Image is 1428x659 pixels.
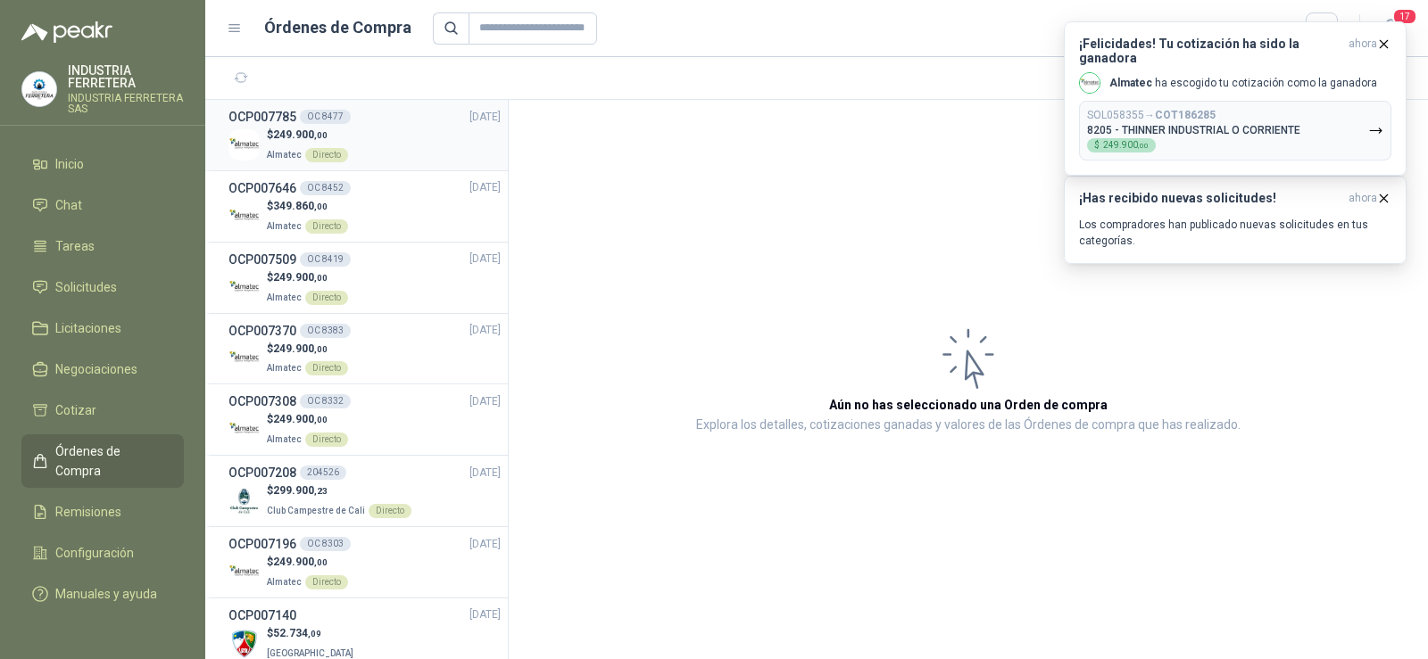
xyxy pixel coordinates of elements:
[1079,191,1341,206] h3: ¡Has recibido nuevas solicitudes!
[1103,141,1149,150] span: 249.900
[228,391,501,448] a: OCP007308OC 8332[DATE] Company Logo$249.900,00AlmatecDirecto
[228,107,296,127] h3: OCP007785
[228,321,296,341] h3: OCP007370
[228,178,296,198] h3: OCP007646
[267,341,348,358] p: $
[267,127,348,144] p: $
[1087,124,1300,136] p: 8205 - THINNER INDUSTRIAL O CORRIENTE
[1087,109,1216,122] p: SOL058355 →
[1349,191,1377,206] span: ahora
[228,342,260,374] img: Company Logo
[21,352,184,386] a: Negociaciones
[469,606,501,623] span: [DATE]
[228,534,296,554] h3: OCP007196
[21,577,184,611] a: Manuales y ayuda
[55,277,117,297] span: Solicitudes
[267,577,302,587] span: Almatec
[21,147,184,181] a: Inicio
[267,198,348,215] p: $
[228,107,501,163] a: OCP007785OC 8477[DATE] Company Logo$249.900,00AlmatecDirecto
[300,110,351,124] div: OC 8477
[55,441,167,481] span: Órdenes de Compra
[369,504,411,518] div: Directo
[228,178,501,235] a: OCP007646OC 8452[DATE] Company Logo$349.860,00AlmatecDirecto
[305,148,348,162] div: Directo
[308,629,321,638] span: ,09
[228,463,296,482] h3: OCP007208
[55,502,121,522] span: Remisiones
[21,434,184,488] a: Órdenes de Compra
[1392,8,1417,25] span: 17
[21,495,184,529] a: Remisiones
[829,395,1108,415] h3: Aún no has seleccionado una Orden de compra
[228,628,260,659] img: Company Logo
[1064,21,1407,176] button: ¡Felicidades! Tu cotización ha sido la ganadoraahora Company LogoAlmatec ha escogido tu cotizació...
[314,344,328,354] span: ,00
[1080,73,1100,93] img: Company Logo
[305,291,348,305] div: Directo
[300,324,351,338] div: OC 8383
[273,413,328,425] span: 249.900
[300,537,351,551] div: OC 8303
[21,393,184,427] a: Cotizar
[228,129,260,161] img: Company Logo
[228,201,260,232] img: Company Logo
[469,179,501,196] span: [DATE]
[55,154,84,174] span: Inicio
[228,250,501,306] a: OCP007509OC 8419[DATE] Company Logo$249.900,00AlmatecDirecto
[267,482,411,499] p: $
[314,415,328,424] span: ,00
[21,188,184,222] a: Chat
[267,221,302,231] span: Almatec
[228,463,501,519] a: OCP007208204526[DATE] Company Logo$299.900,23Club Campestre de CaliDirecto
[469,536,501,553] span: [DATE]
[469,109,501,126] span: [DATE]
[267,269,348,286] p: $
[55,195,82,215] span: Chat
[267,648,353,658] span: [GEOGRAPHIC_DATA]
[300,252,351,267] div: OC 8419
[21,536,184,570] a: Configuración
[273,271,328,284] span: 249.900
[55,400,96,420] span: Cotizar
[469,393,501,410] span: [DATE]
[314,557,328,567] span: ,00
[1064,176,1407,264] button: ¡Has recibido nuevas solicitudes!ahora Los compradores han publicado nuevas solicitudes en tus ca...
[228,605,296,625] h3: OCP007140
[1079,37,1341,65] h3: ¡Felicidades! Tu cotización ha sido la ganadora
[314,202,328,211] span: ,00
[264,15,411,40] h1: Órdenes de Compra
[55,318,121,338] span: Licitaciones
[1138,142,1149,150] span: ,00
[1079,217,1391,249] p: Los compradores han publicado nuevas solicitudes en tus categorías.
[273,128,328,141] span: 249.900
[273,556,328,568] span: 249.900
[228,272,260,303] img: Company Logo
[1087,138,1156,152] div: $
[305,219,348,234] div: Directo
[228,321,501,377] a: OCP007370OC 8383[DATE] Company Logo$249.900,00AlmatecDirecto
[305,575,348,589] div: Directo
[267,434,302,444] span: Almatec
[21,311,184,345] a: Licitaciones
[300,465,346,480] div: 204526
[305,432,348,447] div: Directo
[469,322,501,339] span: [DATE]
[21,21,112,43] img: Logo peakr
[228,534,501,590] a: OCP007196OC 8303[DATE] Company Logo$249.900,00AlmatecDirecto
[300,394,351,408] div: OC 8332
[267,506,365,515] span: Club Campestre de Cali
[1109,76,1377,91] p: ha escogido tu cotización como la ganadora
[267,411,348,428] p: $
[55,359,137,379] span: Negociaciones
[228,391,296,411] h3: OCP007308
[273,484,328,497] span: 299.900
[55,584,157,604] span: Manuales y ayuda
[273,627,321,639] span: 52.734
[228,414,260,445] img: Company Logo
[267,363,302,373] span: Almatec
[55,543,134,563] span: Configuración
[1079,101,1391,161] button: SOL058355→COT1862858205 - THINNER INDUSTRIAL O CORRIENTE$249.900,00
[267,554,348,571] p: $
[68,93,184,114] p: INDUSTRIA FERRETERA SAS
